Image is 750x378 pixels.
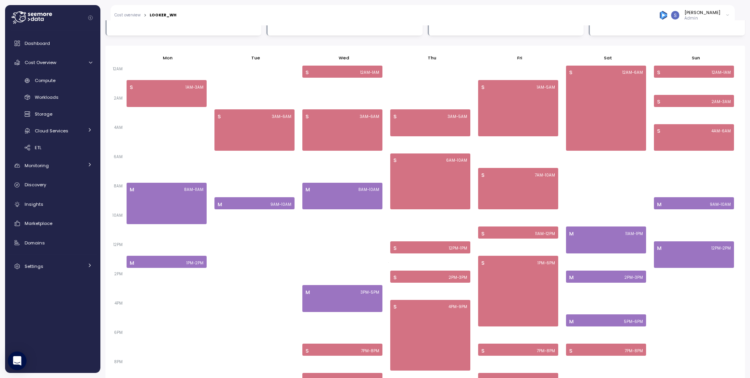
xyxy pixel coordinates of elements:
[393,303,396,311] p: S
[305,113,309,121] p: S
[684,9,720,16] div: [PERSON_NAME]
[625,231,643,237] p: 11AM - 1PM
[144,13,146,18] div: >
[8,259,97,274] a: Settings
[112,330,125,335] span: 6PM
[305,289,310,296] p: M
[272,114,291,119] p: 3AM - 6AM
[112,96,125,101] span: 2AM
[564,65,648,152] div: S12AM-6AM
[35,77,55,84] span: Compute
[25,263,43,269] span: Settings
[569,230,574,238] p: M
[393,274,396,282] p: S
[652,65,736,78] div: S12AM-1AM
[8,177,97,193] a: Discovery
[163,55,173,61] p: Mon
[8,108,97,121] a: Storage
[25,59,56,66] span: Cost Overview
[622,70,643,75] p: 12AM - 6AM
[688,51,704,65] button: Sun
[659,11,668,19] img: 684936bde12995657316ed44.PNG
[652,196,736,210] div: M9AM-10AM
[86,15,95,21] button: Collapse navigation
[130,186,134,194] p: M
[8,74,97,87] a: Compute
[569,69,572,77] p: S
[481,84,484,91] p: S
[270,202,291,207] p: 9AM - 10AM
[393,113,396,121] p: S
[159,51,177,65] button: Mon
[537,85,555,90] p: 1AM - 5AM
[335,51,353,65] button: Wed
[8,158,97,173] a: Monitoring
[111,242,125,247] span: 12PM
[25,162,49,169] span: Monitoring
[111,66,125,71] span: 12AM
[35,128,68,134] span: Cloud Services
[125,255,209,269] div: M1PM-2PM
[125,182,209,225] div: M8AM-11AM
[564,270,648,283] div: M2PM-3PM
[130,259,134,267] p: M
[625,275,643,280] p: 2PM - 3PM
[449,275,467,280] p: 2PM - 3PM
[112,125,125,130] span: 4AM
[305,186,310,194] p: M
[476,79,560,137] div: S1AM-5AM
[114,13,141,17] a: Cost overview
[186,85,204,90] p: 1AM - 3AM
[8,216,97,231] a: Marketplace
[448,114,467,119] p: 3AM - 5AM
[476,167,560,210] div: S7AM-10AM
[360,114,379,119] p: 3AM - 6AM
[671,11,679,19] img: ACg8ocLCy7HMj59gwelRyEldAl2GQfy23E10ipDNf0SDYCnD3y85RA=s96-c
[448,304,467,310] p: 4PM - 9PM
[8,235,97,251] a: Domains
[388,153,472,210] div: S6AM-10AM
[517,55,522,61] p: Fri
[564,314,648,327] div: M5PM-6PM
[684,16,720,21] p: Admin
[361,348,379,354] p: 7PM - 8PM
[358,187,379,193] p: 8AM - 10AM
[25,240,45,246] span: Domains
[711,246,731,251] p: 12PM - 2PM
[535,173,555,178] p: 7AM - 10AM
[564,226,648,254] div: M11AM-1PM
[186,260,204,266] p: 1PM - 2PM
[652,94,736,108] div: S2AM-3AM
[428,55,436,61] p: Thu
[481,230,484,238] p: S
[300,284,384,312] div: M3PM-5PM
[8,351,27,370] div: Open Intercom Messenger
[25,182,46,188] span: Discovery
[710,202,731,207] p: 9AM - 10AM
[112,301,125,306] span: 4PM
[514,51,527,65] button: Fri
[35,144,41,151] span: ETL
[212,109,296,152] div: S3AM-6AM
[657,98,660,106] p: S
[388,241,472,254] div: S12PM-1PM
[361,290,379,295] p: 3PM - 5PM
[300,65,384,78] div: S12AM-1AM
[537,348,555,354] p: 7PM - 8PM
[564,343,648,357] div: S7PM-8PM
[449,246,467,251] p: 12PM - 1PM
[481,171,484,179] p: S
[624,319,643,325] p: 5PM - 6PM
[125,79,209,107] div: S1AM-3AM
[600,51,616,65] button: Sat
[393,244,396,252] p: S
[218,201,222,209] p: M
[476,343,560,357] div: S7PM-8PM
[8,91,97,104] a: Workloads
[130,84,133,91] p: S
[112,271,125,276] span: 2PM
[692,55,700,61] p: Sun
[711,128,731,134] p: 4AM - 6AM
[657,244,662,252] p: M
[657,69,660,77] p: S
